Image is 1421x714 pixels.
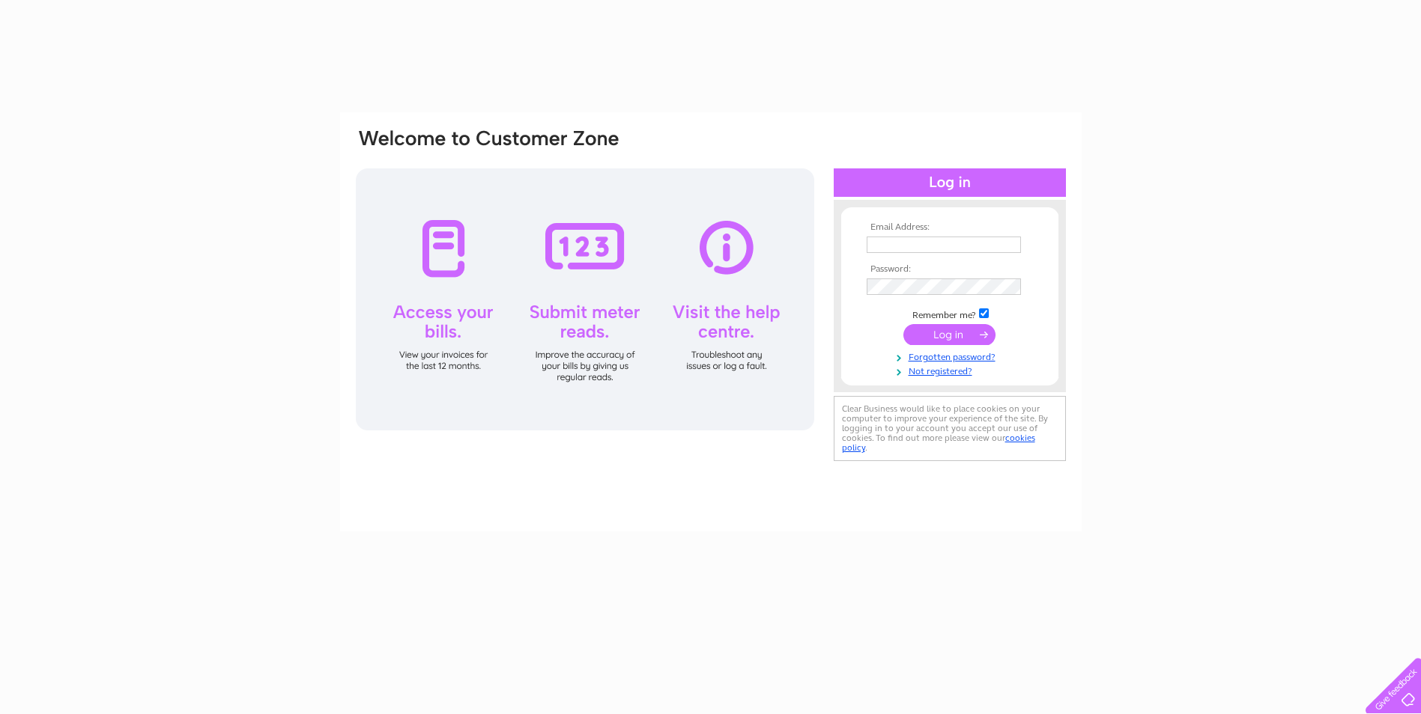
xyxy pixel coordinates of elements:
[834,396,1066,461] div: Clear Business would like to place cookies on your computer to improve your experience of the sit...
[863,222,1037,233] th: Email Address:
[842,433,1035,453] a: cookies policy
[903,324,996,345] input: Submit
[863,264,1037,275] th: Password:
[867,349,1037,363] a: Forgotten password?
[863,306,1037,321] td: Remember me?
[867,363,1037,377] a: Not registered?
